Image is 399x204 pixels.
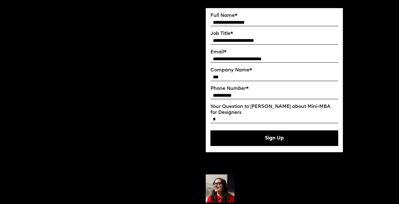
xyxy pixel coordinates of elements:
[210,86,338,91] label: Phone Number
[210,67,338,73] label: Company Name
[210,130,338,146] button: Sign Up
[210,104,338,115] label: Your Question to [PERSON_NAME] about Mini-MBA for Designers
[210,31,338,36] label: Job Title
[210,13,338,18] label: Full Name
[210,49,338,55] label: Email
